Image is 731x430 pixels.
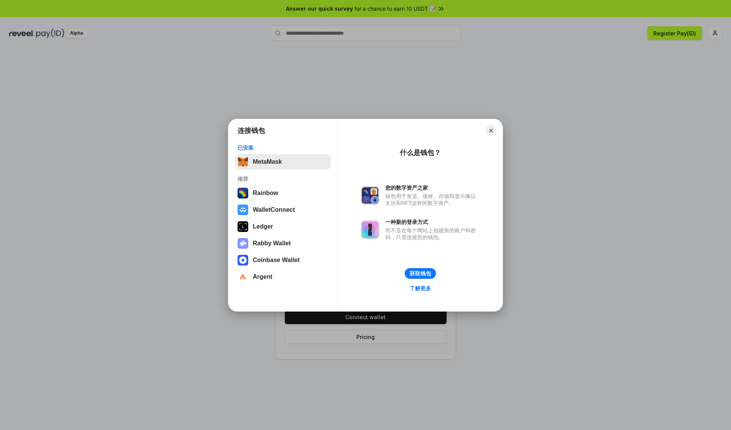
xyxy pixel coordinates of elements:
[385,184,480,191] div: 您的数字资产之家
[235,253,331,268] button: Coinbase Wallet
[238,176,329,182] div: 推荐
[385,219,480,225] div: 一种新的登录方式
[253,257,300,264] div: Coinbase Wallet
[385,193,480,206] div: 钱包用于发送、接收、存储和显示像以太坊和NFT这样的数字资产。
[253,223,273,230] div: Ledger
[361,186,379,205] img: svg+xml,%3Csvg%20xmlns%3D%22http%3A%2F%2Fwww.w3.org%2F2000%2Fsvg%22%20fill%3D%22none%22%20viewBox...
[405,283,436,293] a: 了解更多
[238,255,248,265] img: svg+xml,%3Csvg%20width%3D%2228%22%20height%3D%2228%22%20viewBox%3D%220%200%2028%2028%22%20fill%3D...
[235,154,331,169] button: MetaMask
[238,188,248,198] img: svg+xml,%3Csvg%20width%3D%22120%22%20height%3D%22120%22%20viewBox%3D%220%200%20120%20120%22%20fil...
[253,206,295,213] div: WalletConnect
[235,185,331,201] button: Rainbow
[253,190,278,197] div: Rainbow
[238,238,248,249] img: svg+xml,%3Csvg%20xmlns%3D%22http%3A%2F%2Fwww.w3.org%2F2000%2Fsvg%22%20fill%3D%22none%22%20viewBox...
[235,236,331,251] button: Rabby Wallet
[385,227,480,241] div: 而不是在每个网站上创建新的账户和密码，只需连接您的钱包。
[235,219,331,234] button: Ledger
[253,240,291,247] div: Rabby Wallet
[486,125,496,136] button: Close
[361,221,379,239] img: svg+xml,%3Csvg%20xmlns%3D%22http%3A%2F%2Fwww.w3.org%2F2000%2Fsvg%22%20fill%3D%22none%22%20viewBox...
[238,205,248,215] img: svg+xml,%3Csvg%20width%3D%2228%22%20height%3D%2228%22%20viewBox%3D%220%200%2028%2028%22%20fill%3D...
[235,269,331,285] button: Argent
[238,126,265,135] h1: 连接钱包
[253,273,273,280] div: Argent
[405,268,436,279] button: 获取钱包
[235,202,331,217] button: WalletConnect
[400,148,441,157] div: 什么是钱包？
[238,144,329,151] div: 已安装
[410,270,431,277] div: 获取钱包
[410,285,431,292] div: 了解更多
[253,158,282,165] div: MetaMask
[238,157,248,167] img: svg+xml,%3Csvg%20fill%3D%22none%22%20height%3D%2233%22%20viewBox%3D%220%200%2035%2033%22%20width%...
[238,272,248,282] img: svg+xml,%3Csvg%20width%3D%2228%22%20height%3D%2228%22%20viewBox%3D%220%200%2028%2028%22%20fill%3D...
[238,221,248,232] img: svg+xml,%3Csvg%20xmlns%3D%22http%3A%2F%2Fwww.w3.org%2F2000%2Fsvg%22%20width%3D%2228%22%20height%3...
